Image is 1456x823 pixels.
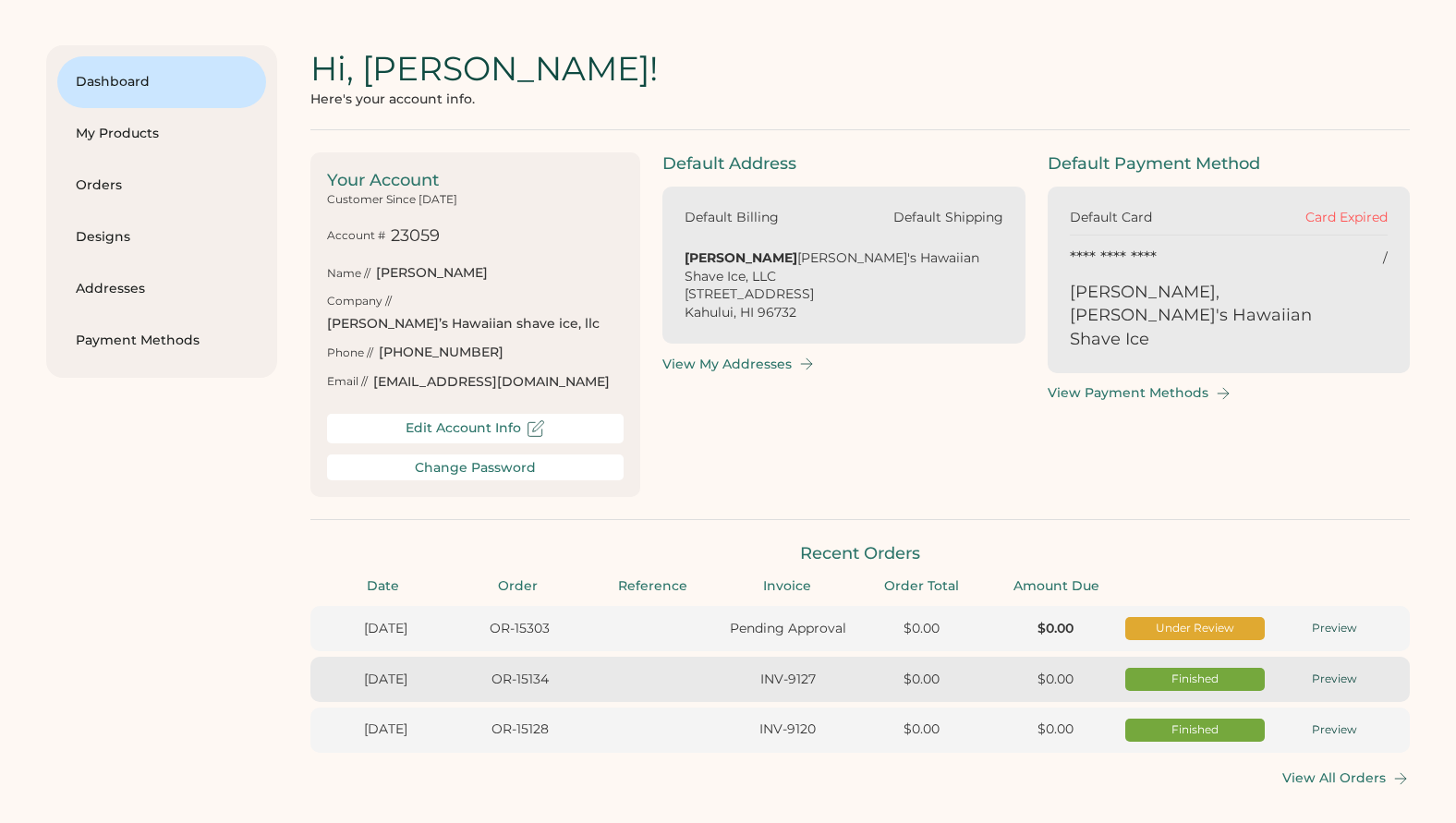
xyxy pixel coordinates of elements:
[327,228,385,244] div: Account #
[322,720,450,739] div: [DATE]
[723,620,852,638] div: Pending Approval
[662,357,792,372] div: View My Addresses
[1048,385,1208,401] div: View Payment Methods
[685,209,779,227] div: Default Billing
[591,577,715,596] div: Reference
[373,373,610,392] div: [EMAIL_ADDRESS][DOMAIN_NAME]
[1270,722,1399,738] div: Preview
[991,671,1120,689] div: $0.00
[1282,770,1386,786] div: View All Orders
[725,577,849,596] div: Invoice
[376,264,488,283] div: [PERSON_NAME]
[76,176,248,195] div: Orders
[1131,672,1259,687] div: Finished
[327,192,457,208] div: Customer Since [DATE]
[406,420,521,436] div: Edit Account Info
[1229,209,1388,227] div: Card Expired
[327,294,392,309] div: Company //
[1131,722,1259,738] div: Finished
[723,671,852,689] div: INV-9127
[995,577,1119,596] div: Amount Due
[415,460,536,476] div: Change Password
[327,374,368,390] div: Email //
[991,720,1120,739] div: $0.00
[391,224,440,248] div: 23059
[76,125,248,143] div: My Products
[1270,672,1399,687] div: Preview
[1048,152,1411,175] div: Default Payment Method
[322,620,450,638] div: [DATE]
[327,169,624,192] div: Your Account
[322,671,450,689] div: [DATE]
[1070,209,1229,227] div: Default Card
[76,280,248,298] div: Addresses
[327,266,370,282] div: Name //
[1070,281,1341,351] div: [PERSON_NAME], [PERSON_NAME]'s Hawaiian Shave Ice
[310,542,1410,565] div: Recent Orders
[857,671,986,689] div: $0.00
[327,345,373,361] div: Phone //
[76,332,248,350] div: Payment Methods
[662,152,1025,175] div: Default Address
[1131,621,1259,636] div: Under Review
[685,249,1003,321] div: [PERSON_NAME]'s Hawaiian Shave Ice, LLC [STREET_ADDRESS] Kahului, HI 96732
[310,91,475,107] div: Here's your account info.
[76,73,248,91] div: Dashboard
[1351,281,1388,318] img: yH5BAEAAAAALAAAAAABAAEAAAIBRAA7
[1383,249,1388,268] div: /
[860,577,984,596] div: Order Total
[379,344,504,362] div: [PHONE_NUMBER]
[310,45,658,91] div: Hi, [PERSON_NAME]!
[455,620,584,638] div: OR-15303
[76,228,248,247] div: Designs
[1270,621,1399,636] div: Preview
[456,577,580,596] div: Order
[723,720,852,739] div: INV-9120
[857,620,986,638] div: $0.00
[322,577,445,596] div: Date
[857,720,986,739] div: $0.00
[327,315,600,333] div: [PERSON_NAME]’s Hawaiian shave ice, llc
[685,249,797,266] strong: [PERSON_NAME]
[455,720,584,739] div: OR-15128
[991,620,1120,638] div: $0.00
[455,671,584,689] div: OR-15134
[893,209,1003,227] div: Default Shipping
